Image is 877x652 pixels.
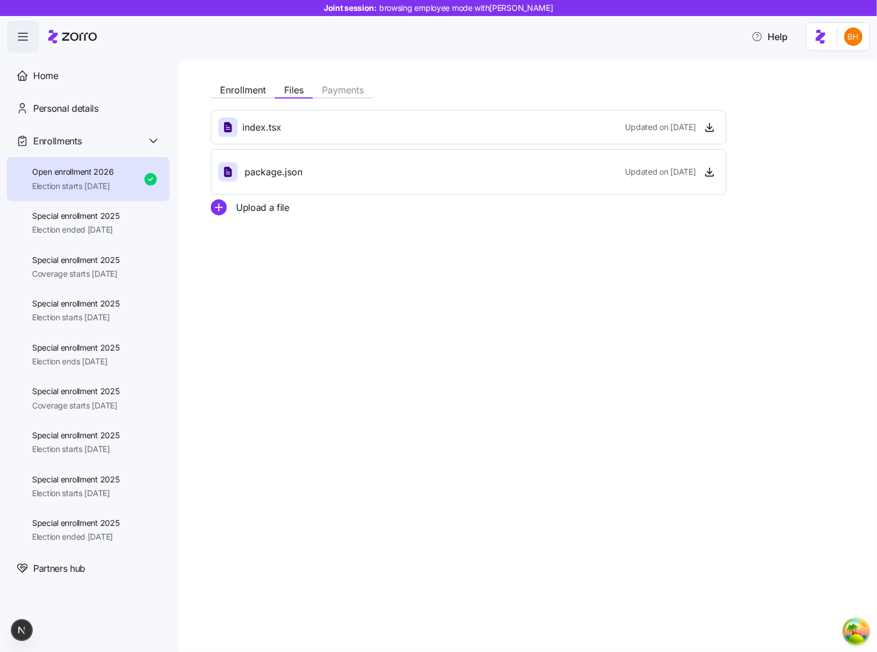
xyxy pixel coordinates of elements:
[845,620,868,643] button: Open Tanstack query devtools
[32,210,120,222] span: Special enrollment 2025
[33,101,99,116] span: Personal details
[32,298,120,309] span: Special enrollment 2025
[626,166,696,178] span: Updated on [DATE]
[32,488,120,499] span: Election starts [DATE]
[245,165,302,179] span: package.json
[211,199,227,215] svg: add icon
[626,121,696,133] span: Updated on [DATE]
[379,2,553,14] span: browsing employee mode with [PERSON_NAME]
[32,166,113,178] span: Open enrollment 2026
[32,474,120,485] span: Special enrollment 2025
[32,180,113,192] span: Election starts [DATE]
[32,517,120,529] span: Special enrollment 2025
[32,268,120,280] span: Coverage starts [DATE]
[32,386,120,397] span: Special enrollment 2025
[32,400,120,411] span: Coverage starts [DATE]
[32,342,120,354] span: Special enrollment 2025
[32,254,120,266] span: Special enrollment 2025
[242,120,281,135] span: index.tsx
[33,134,81,148] span: Enrollments
[742,25,797,48] button: Help
[284,85,304,95] span: Files
[752,30,788,44] span: Help
[32,224,120,235] span: Election ended [DATE]
[220,85,266,95] span: Enrollment
[236,201,289,215] span: Upload a file
[32,356,120,367] span: Election ends [DATE]
[844,28,863,46] img: 4c75172146ef2474b9d2df7702cc87ce
[32,430,120,441] span: Special enrollment 2025
[33,69,58,83] span: Home
[33,561,85,576] span: Partners hub
[324,2,553,14] span: Joint session:
[32,312,120,323] span: Election starts [DATE]
[32,531,120,543] span: Election ended [DATE]
[322,85,364,95] span: Payments
[32,443,120,455] span: Election starts [DATE]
